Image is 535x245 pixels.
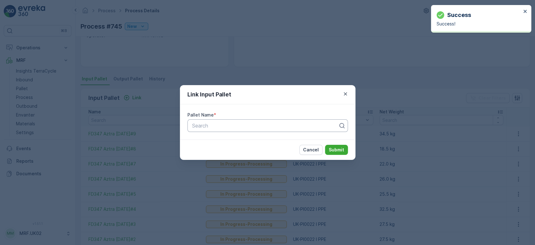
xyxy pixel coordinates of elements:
p: Link Input Pallet [187,90,231,99]
button: Submit [325,145,348,155]
button: Cancel [299,145,323,155]
label: Pallet Name [187,112,214,117]
button: close [523,9,527,15]
p: Search [192,122,338,129]
p: Success! [437,21,521,27]
p: Cancel [303,147,319,153]
p: Success [447,11,471,19]
p: Submit [329,147,344,153]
